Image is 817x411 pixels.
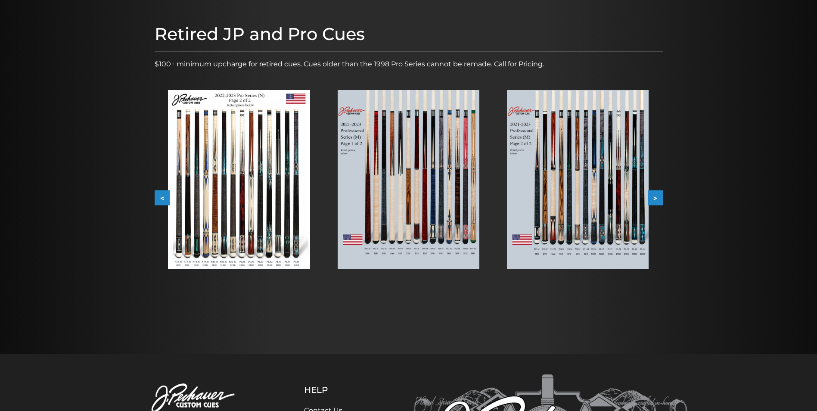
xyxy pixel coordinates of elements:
[155,59,663,69] p: $100+ minimum upcharge for retired cues. Cues older than the 1998 Pro Series cannot be remade. Ca...
[155,190,663,205] div: Carousel Navigation
[648,190,663,205] button: >
[304,385,371,395] h5: Help
[155,190,170,205] button: <
[155,24,663,44] h1: Retired JP and Pro Cues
